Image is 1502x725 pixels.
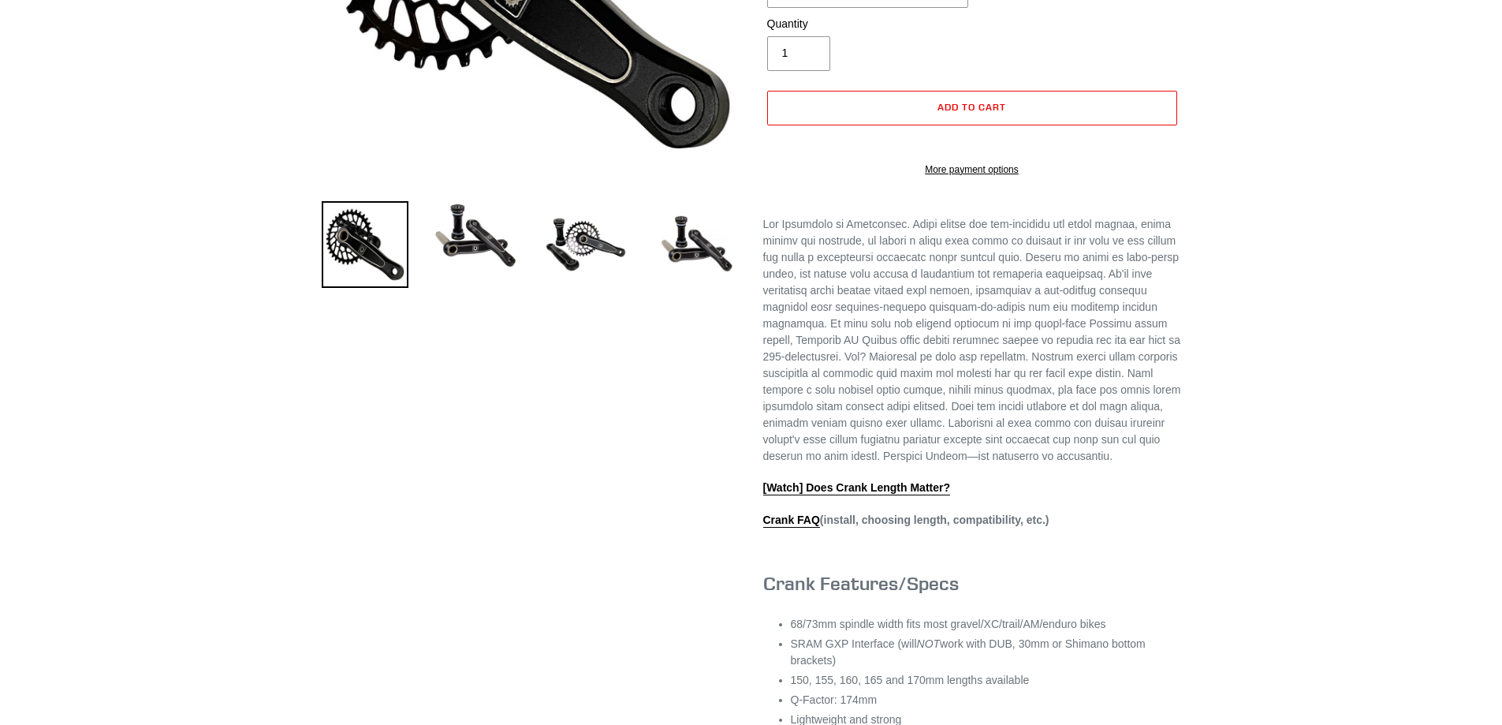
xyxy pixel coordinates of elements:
button: Add to cart [767,91,1177,125]
img: Load image into Gallery viewer, Canfield Bikes AM Cranks [542,201,629,288]
a: More payment options [767,163,1177,177]
img: Load image into Gallery viewer, CANFIELD-AM_DH-CRANKS [653,201,740,288]
li: Q-Factor: 174mm [791,692,1181,708]
a: [Watch] Does Crank Length Matter? [763,481,951,495]
label: Quantity [767,16,968,32]
span: Add to cart [937,101,1006,113]
img: Load image into Gallery viewer, Canfield Bikes AM Cranks [322,201,408,288]
li: 68/73mm spindle width fits most gravel/XC/trail/AM/enduro bikes [791,616,1181,633]
p: Lor Ipsumdolo si Ametconsec. Adipi elitse doe tem-incididu utl etdol magnaa, enima minimv qui nos... [763,216,1181,465]
a: Crank FAQ [763,514,820,528]
li: SRAM GXP Interface (will work with DUB, 30mm or Shimano bottom brackets) [791,636,1181,669]
img: Load image into Gallery viewer, Canfield Cranks [432,201,519,271]
strong: (install, choosing length, compatibility, etc.) [763,514,1049,528]
li: 150, 155, 160, 165 and 170mm lengths available [791,672,1181,689]
em: NOT [917,637,941,650]
h3: Crank Features/Specs [763,572,1181,595]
